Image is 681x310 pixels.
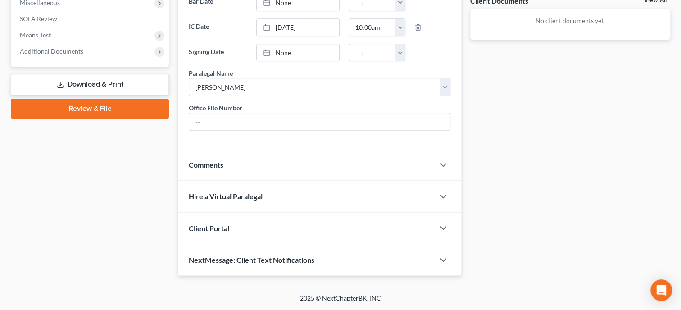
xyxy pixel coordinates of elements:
[257,44,339,61] a: None
[189,224,229,232] span: Client Portal
[20,31,51,39] span: Means Test
[84,294,597,310] div: 2025 © NextChapterBK, INC
[11,74,169,95] a: Download & Print
[189,192,263,201] span: Hire a Virtual Paralegal
[189,255,314,264] span: NextMessage: Client Text Notifications
[20,47,83,55] span: Additional Documents
[184,18,252,36] label: IC Date
[13,11,169,27] a: SOFA Review
[20,15,57,23] span: SOFA Review
[257,19,339,36] a: [DATE]
[650,279,672,301] div: Open Intercom Messenger
[189,68,233,78] div: Paralegal Name
[189,103,242,113] div: Office File Number
[11,99,169,119] a: Review & File
[349,19,395,36] input: -- : --
[349,44,395,61] input: -- : --
[184,44,252,62] label: Signing Date
[477,16,663,25] p: No client documents yet.
[189,160,223,169] span: Comments
[189,113,450,130] input: --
